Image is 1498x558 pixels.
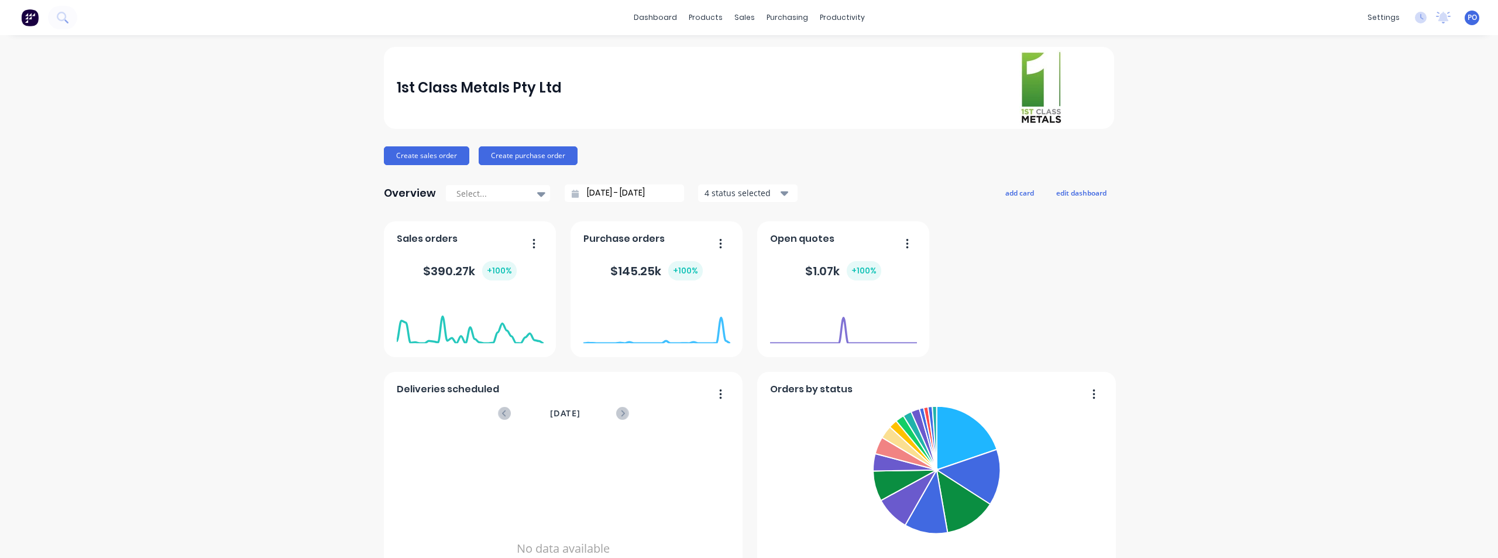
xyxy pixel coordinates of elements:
[423,261,517,280] div: $ 390.27k
[998,185,1042,200] button: add card
[583,232,665,246] span: Purchase orders
[814,9,871,26] div: productivity
[1362,9,1406,26] div: settings
[729,9,761,26] div: sales
[628,9,683,26] a: dashboard
[683,9,729,26] div: products
[550,407,580,420] span: [DATE]
[397,76,562,100] div: 1st Class Metals Pty Ltd
[384,146,469,165] button: Create sales order
[1468,12,1477,23] span: PO
[698,184,798,202] button: 4 status selected
[1049,185,1114,200] button: edit dashboard
[1019,50,1063,125] img: 1st Class Metals Pty Ltd
[805,261,881,280] div: $ 1.07k
[847,261,881,280] div: + 100 %
[397,232,458,246] span: Sales orders
[21,9,39,26] img: Factory
[761,9,814,26] div: purchasing
[610,261,703,280] div: $ 145.25k
[479,146,578,165] button: Create purchase order
[482,261,517,280] div: + 100 %
[668,261,703,280] div: + 100 %
[384,182,436,205] div: Overview
[770,232,834,246] span: Open quotes
[705,187,778,199] div: 4 status selected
